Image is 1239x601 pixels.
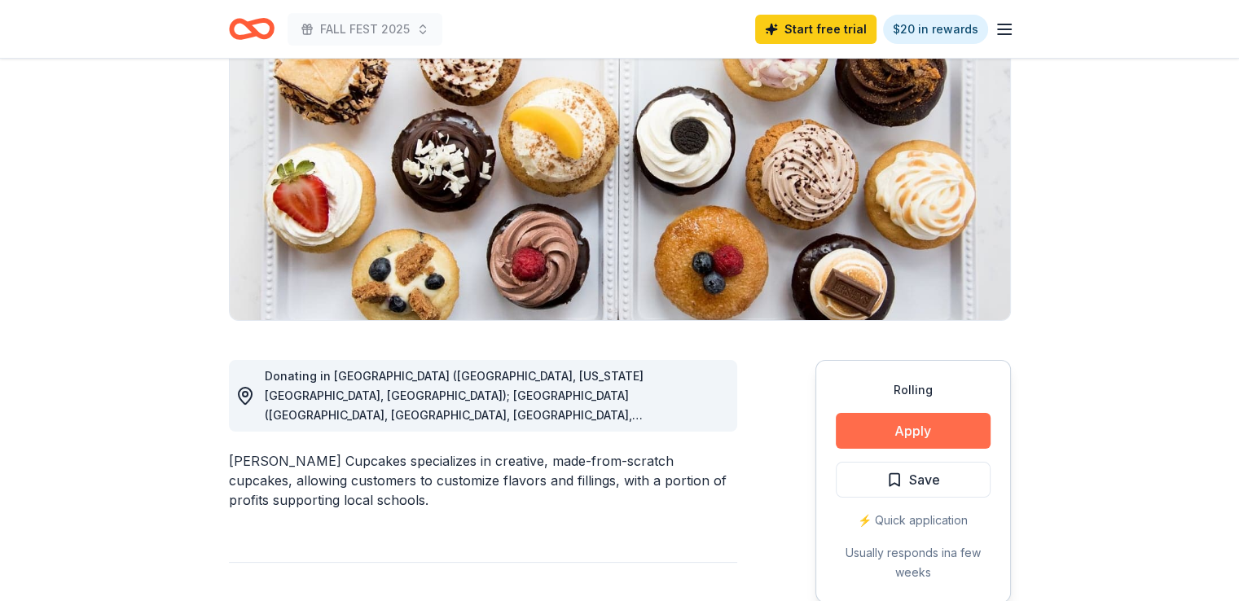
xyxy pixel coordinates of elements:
[883,15,988,44] a: $20 in rewards
[836,413,991,449] button: Apply
[836,462,991,498] button: Save
[836,380,991,400] div: Rolling
[836,511,991,530] div: ⚡️ Quick application
[909,469,940,490] span: Save
[229,10,275,48] a: Home
[230,9,1010,320] img: Image for Molly's Cupcakes
[320,20,410,39] span: FALL FEST 2025
[755,15,877,44] a: Start free trial
[265,369,723,520] span: Donating in [GEOGRAPHIC_DATA] ([GEOGRAPHIC_DATA], [US_STATE][GEOGRAPHIC_DATA], [GEOGRAPHIC_DATA])...
[836,543,991,582] div: Usually responds in a few weeks
[229,451,737,510] div: [PERSON_NAME] Cupcakes specializes in creative, made-from-scratch cupcakes, allowing customers to...
[288,13,442,46] button: FALL FEST 2025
